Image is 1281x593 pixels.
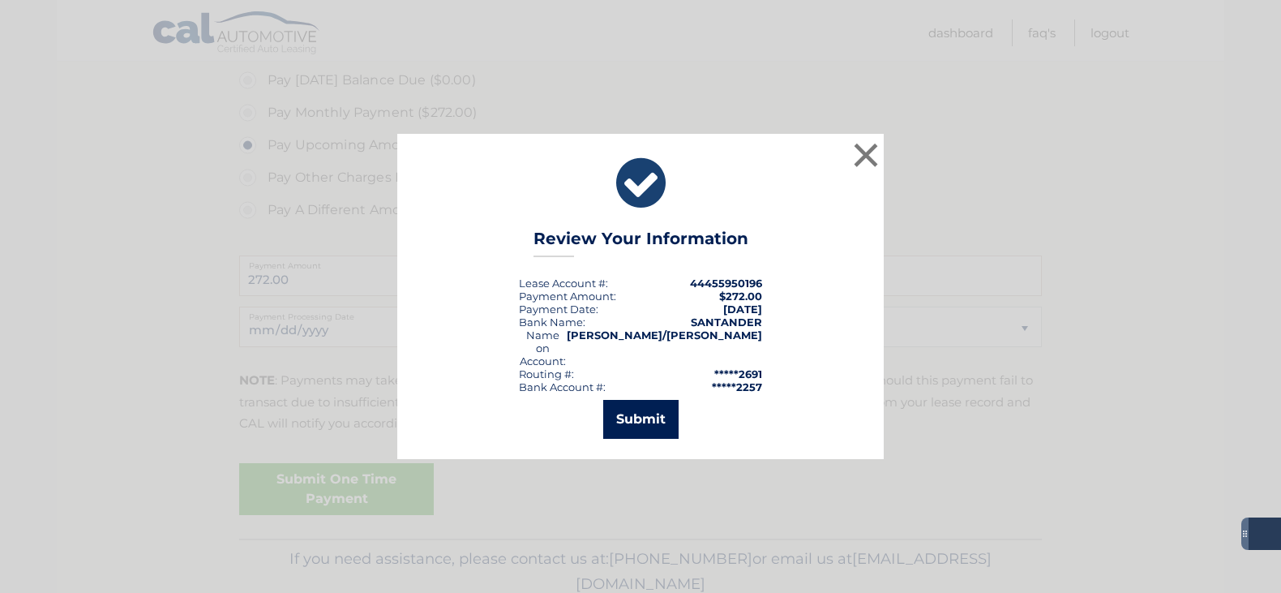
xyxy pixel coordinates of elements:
div: Routing #: [519,367,574,380]
strong: [PERSON_NAME]/[PERSON_NAME] [567,329,762,342]
span: [DATE] [723,303,762,316]
div: Name on Account: [519,329,567,367]
div: Bank Name: [519,316,585,329]
strong: SANTANDER [691,316,762,329]
div: Lease Account #: [519,277,608,290]
span: $272.00 [719,290,762,303]
div: Bank Account #: [519,380,606,393]
div: Payment Amount: [519,290,616,303]
span: Payment Date [519,303,596,316]
h3: Review Your Information [533,229,748,257]
button: × [850,139,882,171]
button: Submit [603,400,679,439]
div: : [519,303,598,316]
strong: 44455950196 [690,277,762,290]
